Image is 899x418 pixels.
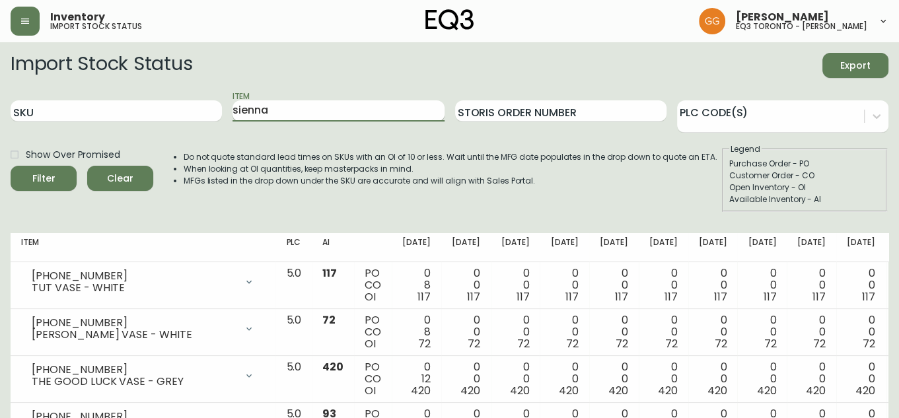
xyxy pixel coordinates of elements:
[748,314,776,350] div: 0 0
[589,233,639,262] th: [DATE]
[748,361,776,397] div: 0 0
[699,314,727,350] div: 0 0
[452,314,480,350] div: 0 0
[688,233,738,262] th: [DATE]
[764,336,776,351] span: 72
[756,383,776,398] span: 420
[402,314,431,350] div: 0 8
[616,336,628,351] span: 72
[855,383,875,398] span: 420
[32,376,236,388] div: THE GOOD LUCK VASE - GREY
[411,383,431,398] span: 420
[729,143,762,155] legend: Legend
[862,289,875,304] span: 117
[797,314,826,350] div: 0 0
[707,383,727,398] span: 420
[550,361,579,397] div: 0 0
[312,233,354,262] th: AI
[417,289,431,304] span: 117
[365,361,381,397] div: PO CO
[565,289,579,304] span: 117
[729,170,880,182] div: Customer Order - CO
[21,314,265,343] div: [PHONE_NUMBER][PERSON_NAME] VASE - WHITE
[184,151,717,163] li: Do not quote standard lead times on SKUs with an OI of 10 or less. Wait until the MFG date popula...
[32,317,236,329] div: [PHONE_NUMBER]
[468,336,480,351] span: 72
[729,193,880,205] div: Available Inventory - AI
[813,336,826,351] span: 72
[736,22,867,30] h5: eq3 toronto - [PERSON_NAME]
[729,182,880,193] div: Open Inventory - OI
[812,289,826,304] span: 117
[467,289,480,304] span: 117
[540,233,589,262] th: [DATE]
[452,361,480,397] div: 0 0
[729,158,880,170] div: Purchase Order - PO
[559,383,579,398] span: 420
[365,267,381,303] div: PO CO
[392,233,441,262] th: [DATE]
[402,267,431,303] div: 0 8
[452,267,480,303] div: 0 0
[365,314,381,350] div: PO CO
[737,233,787,262] th: [DATE]
[699,8,725,34] img: dbfc93a9366efef7dcc9a31eef4d00a7
[600,267,628,303] div: 0 0
[863,336,875,351] span: 72
[418,336,431,351] span: 72
[184,163,717,175] li: When looking at OI quantities, keep masterpacks in mind.
[365,383,376,398] span: OI
[50,22,142,30] h5: import stock status
[550,267,579,303] div: 0 0
[715,336,727,351] span: 72
[98,170,143,187] span: Clear
[847,361,875,397] div: 0 0
[425,9,474,30] img: logo
[275,233,312,262] th: PLC
[275,356,312,403] td: 5.0
[822,53,888,78] button: Export
[365,336,376,351] span: OI
[87,166,153,191] button: Clear
[748,267,776,303] div: 0 0
[736,12,829,22] span: [PERSON_NAME]
[32,270,236,282] div: [PHONE_NUMBER]
[615,289,628,304] span: 117
[21,267,265,296] div: [PHONE_NUMBER]TUT VASE - WHITE
[322,265,337,281] span: 117
[11,166,77,191] button: Filter
[32,364,236,376] div: [PHONE_NUMBER]
[26,148,120,162] span: Show Over Promised
[665,289,678,304] span: 117
[32,170,55,187] div: Filter
[365,289,376,304] span: OI
[501,361,530,397] div: 0 0
[806,383,826,398] span: 420
[787,233,836,262] th: [DATE]
[501,314,530,350] div: 0 0
[600,314,628,350] div: 0 0
[550,314,579,350] div: 0 0
[639,233,688,262] th: [DATE]
[658,383,678,398] span: 420
[322,312,336,328] span: 72
[566,336,579,351] span: 72
[184,175,717,187] li: MFGs listed in the drop down under the SKU are accurate and will align with Sales Portal.
[322,359,343,374] span: 420
[836,233,886,262] th: [DATE]
[501,267,530,303] div: 0 0
[833,57,878,74] span: Export
[699,361,727,397] div: 0 0
[32,329,236,341] div: [PERSON_NAME] VASE - WHITE
[11,53,192,78] h2: Import Stock Status
[665,336,678,351] span: 72
[50,12,105,22] span: Inventory
[649,267,678,303] div: 0 0
[510,383,530,398] span: 420
[491,233,540,262] th: [DATE]
[441,233,491,262] th: [DATE]
[600,361,628,397] div: 0 0
[797,361,826,397] div: 0 0
[275,309,312,356] td: 5.0
[847,267,875,303] div: 0 0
